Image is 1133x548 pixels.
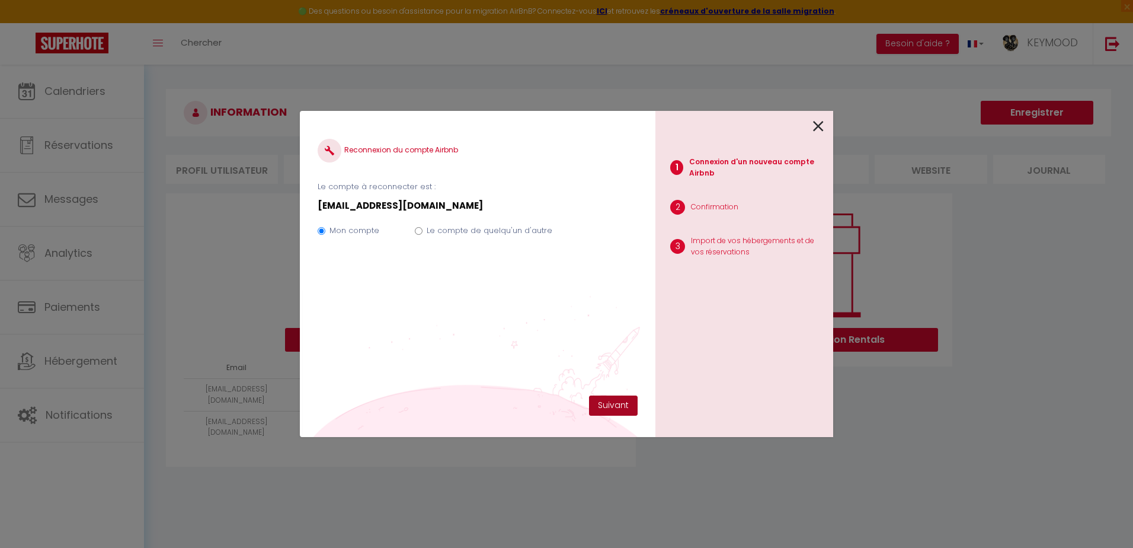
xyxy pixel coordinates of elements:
[589,396,638,416] button: Suivant
[670,239,685,254] span: 3
[691,202,738,213] p: Confirmation
[318,199,638,213] p: [EMAIL_ADDRESS][DOMAIN_NAME]
[670,200,685,215] span: 2
[691,235,824,258] p: Import de vos hébergements et de vos réservations
[670,160,683,175] span: 1
[329,225,379,237] label: Mon compte
[689,157,824,179] p: Connexion d'un nouveau compte Airbnb
[318,139,638,163] h4: Reconnexion du compte Airbnb
[427,225,552,237] label: Le compte de quelqu'un d'autre
[318,181,638,193] p: Le compte à reconnecter est :
[9,5,45,40] button: Ouvrir le widget de chat LiveChat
